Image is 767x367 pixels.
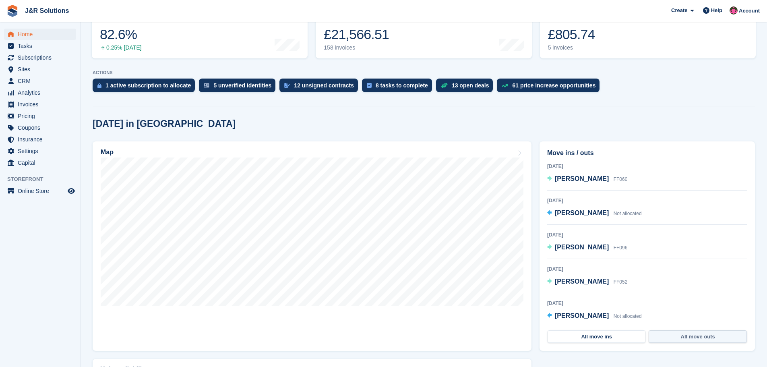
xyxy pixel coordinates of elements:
[199,79,279,96] a: 5 unverified identities
[555,312,609,319] span: [PERSON_NAME]
[93,79,199,96] a: 1 active subscription to allocate
[614,176,628,182] span: FF060
[502,84,508,87] img: price_increase_opportunities-93ffe204e8149a01c8c9dc8f82e8f89637d9d84a8eef4429ea346261dce0b2c0.svg
[93,70,755,75] p: ACTIONS
[18,110,66,122] span: Pricing
[436,79,497,96] a: 13 open deals
[18,29,66,40] span: Home
[547,311,642,321] a: [PERSON_NAME] Not allocated
[18,40,66,52] span: Tasks
[555,209,609,216] span: [PERSON_NAME]
[7,175,80,183] span: Storefront
[547,231,747,238] div: [DATE]
[18,87,66,98] span: Analytics
[66,186,76,196] a: Preview store
[367,83,372,88] img: task-75834270c22a3079a89374b754ae025e5fb1db73e45f91037f5363f120a921f8.svg
[548,26,603,43] div: £805.74
[213,82,271,89] div: 5 unverified identities
[324,26,389,43] div: £21,566.51
[18,52,66,63] span: Subscriptions
[555,244,609,251] span: [PERSON_NAME]
[671,6,687,15] span: Create
[18,134,66,145] span: Insurance
[93,141,531,351] a: Map
[362,79,436,96] a: 8 tasks to complete
[316,7,531,58] a: Month-to-date sales £21,566.51 158 invoices
[324,44,389,51] div: 158 invoices
[547,243,627,253] a: [PERSON_NAME] FF096
[204,83,209,88] img: verify_identity-adf6edd0f0f0b5bbfe63781bf79b02c33cf7c696d77639b501bdc392416b5a36.svg
[547,208,642,219] a: [PERSON_NAME] Not allocated
[497,79,604,96] a: 61 price increase opportunities
[18,99,66,110] span: Invoices
[4,64,76,75] a: menu
[614,279,628,285] span: FF052
[547,163,747,170] div: [DATE]
[4,110,76,122] a: menu
[4,122,76,133] a: menu
[555,278,609,285] span: [PERSON_NAME]
[18,185,66,197] span: Online Store
[441,83,448,88] img: deal-1b604bf984904fb50ccaf53a9ad4b4a5d6e5aea283cecdc64d6e3604feb123c2.svg
[4,87,76,98] a: menu
[4,52,76,63] a: menu
[279,79,362,96] a: 12 unsigned contracts
[105,82,191,89] div: 1 active subscription to allocate
[555,175,609,182] span: [PERSON_NAME]
[548,330,645,343] a: All move ins
[4,99,76,110] a: menu
[711,6,722,15] span: Help
[614,313,642,319] span: Not allocated
[22,4,72,17] a: J&R Solutions
[452,82,489,89] div: 13 open deals
[18,122,66,133] span: Coupons
[93,118,236,129] h2: [DATE] in [GEOGRAPHIC_DATA]
[6,5,19,17] img: stora-icon-8386f47178a22dfd0bd8f6a31ec36ba5ce8667c1dd55bd0f319d3a0aa187defe.svg
[547,197,747,204] div: [DATE]
[547,300,747,307] div: [DATE]
[547,148,747,158] h2: Move ins / outs
[4,134,76,145] a: menu
[739,7,760,15] span: Account
[614,211,642,216] span: Not allocated
[540,7,756,58] a: Awaiting payment £805.74 5 invoices
[547,277,627,287] a: [PERSON_NAME] FF052
[4,75,76,87] a: menu
[4,40,76,52] a: menu
[294,82,354,89] div: 12 unsigned contracts
[614,245,628,251] span: FF096
[4,185,76,197] a: menu
[4,157,76,168] a: menu
[18,157,66,168] span: Capital
[18,75,66,87] span: CRM
[4,145,76,157] a: menu
[547,265,747,273] div: [DATE]
[100,26,142,43] div: 82.6%
[547,174,627,185] a: [PERSON_NAME] FF060
[4,29,76,40] a: menu
[18,64,66,75] span: Sites
[18,145,66,157] span: Settings
[284,83,290,88] img: contract_signature_icon-13c848040528278c33f63329250d36e43548de30e8caae1d1a13099fd9432cc5.svg
[649,330,746,343] a: All move outs
[512,82,595,89] div: 61 price increase opportunities
[376,82,428,89] div: 8 tasks to complete
[97,83,101,88] img: active_subscription_to_allocate_icon-d502201f5373d7db506a760aba3b589e785aa758c864c3986d89f69b8ff3...
[730,6,738,15] img: Julie Morgan
[548,44,603,51] div: 5 invoices
[92,7,308,58] a: Occupancy 82.6% 0.25% [DATE]
[101,149,114,156] h2: Map
[100,44,142,51] div: 0.25% [DATE]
